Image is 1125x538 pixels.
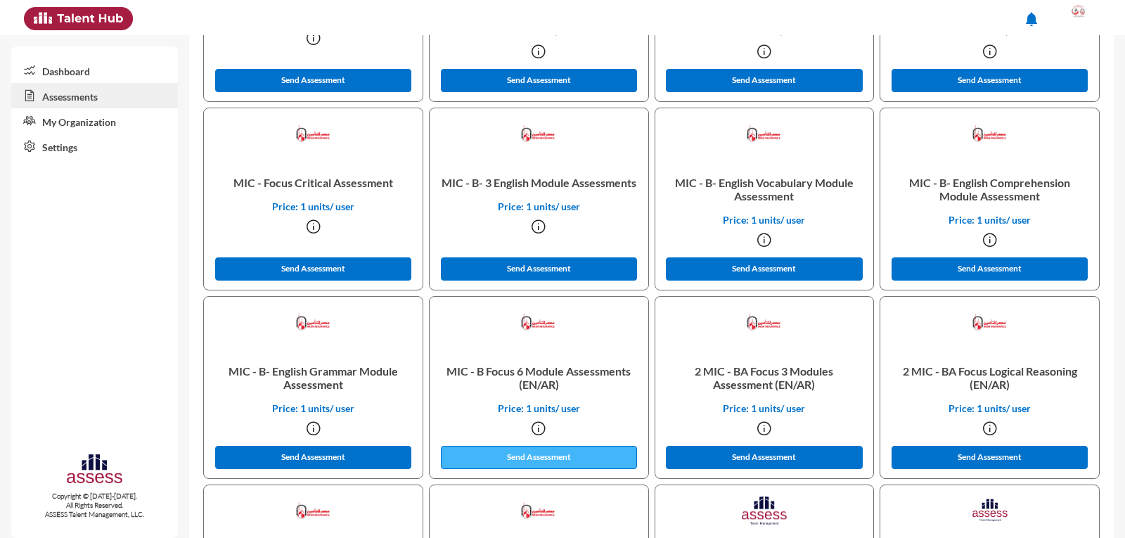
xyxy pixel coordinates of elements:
button: Send Assessment [441,69,638,92]
p: MIC - B- English Vocabulary Module Assessment [667,165,863,214]
button: Send Assessment [215,257,412,281]
p: MIC - B- English Grammar Module Assessment [215,353,411,402]
p: Copyright © [DATE]-[DATE]. All Rights Reserved. ASSESS Talent Management, LLC. [11,492,178,519]
a: Dashboard [11,58,178,83]
a: Assessments [11,83,178,108]
p: Price: 1 units/ user [667,214,863,226]
p: MIC - B Focus 6 Module Assessments (EN/AR) [441,353,637,402]
button: Send Assessment [892,257,1088,281]
p: Price: 1 units/ user [441,200,637,212]
p: Price: 1 units/ user [892,402,1088,414]
button: Send Assessment [666,257,863,281]
button: Send Assessment [441,257,638,281]
a: Settings [11,134,178,159]
button: Send Assessment [215,446,412,469]
p: MIC - B- 3 English Module Assessments [441,165,637,200]
img: assesscompany-logo.png [65,452,124,489]
p: MIC - Focus Critical Assessment [215,165,411,200]
p: Price: 1 units/ user [215,200,411,212]
p: Price: 1 units/ user [441,402,637,414]
p: Price: 1 units/ user [667,402,863,414]
button: Send Assessment [892,69,1088,92]
button: Send Assessment [441,446,638,469]
p: 2 MIC - BA Focus Logical Reasoning (EN/AR) [892,353,1088,402]
p: 2 MIC - BA Focus 3 Modules Assessment (EN/AR) [667,353,863,402]
button: Send Assessment [666,69,863,92]
button: Send Assessment [215,69,412,92]
button: Send Assessment [892,446,1088,469]
a: My Organization [11,108,178,134]
button: Send Assessment [666,446,863,469]
p: Price: 1 units/ user [215,402,411,414]
mat-icon: notifications [1023,11,1040,27]
p: MIC - B- English Comprehension Module Assessment [892,165,1088,214]
p: Price: 1 units/ user [892,214,1088,226]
